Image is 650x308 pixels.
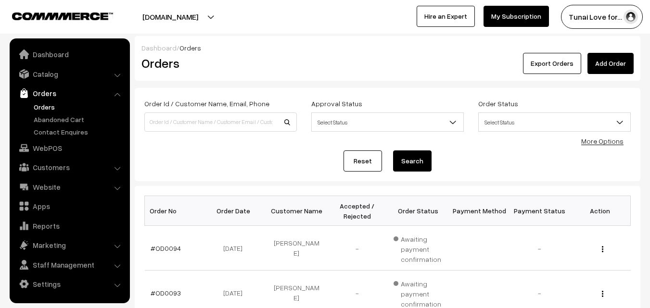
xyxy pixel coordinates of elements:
span: Select Status [478,112,631,132]
label: Approval Status [311,99,362,109]
a: Marketing [12,236,127,254]
a: Settings [12,275,127,293]
a: Reset [344,150,382,172]
th: Payment Method [448,196,509,226]
td: [DATE] [205,226,266,271]
th: Order Status [388,196,448,226]
h2: Orders [141,56,296,71]
th: Accepted / Rejected [327,196,387,226]
a: Catalog [12,65,127,83]
a: WebPOS [12,139,127,157]
a: Apps [12,197,127,215]
span: Select Status [312,114,463,131]
span: Select Status [311,112,464,132]
img: Menu [602,246,603,252]
span: Orders [179,44,201,52]
input: Order Id / Customer Name / Customer Email / Customer Phone [144,112,297,132]
button: Search [393,150,432,172]
a: Orders [12,85,127,102]
a: Dashboard [12,46,127,63]
a: More Options [581,137,624,145]
label: Order Status [478,99,518,109]
th: Customer Name [266,196,327,226]
img: Menu [602,291,603,297]
td: - [327,226,387,271]
a: #OD0094 [151,244,181,252]
button: [DOMAIN_NAME] [109,5,232,29]
a: Reports [12,217,127,234]
a: Dashboard [141,44,177,52]
td: - [509,226,570,271]
a: Hire an Expert [417,6,475,27]
th: Order No [145,196,205,226]
a: My Subscription [484,6,549,27]
img: user [624,10,638,24]
a: Abandoned Cart [31,114,127,124]
button: Export Orders [523,53,581,74]
label: Order Id / Customer Name, Email, Phone [144,99,269,109]
a: Customers [12,159,127,176]
div: / [141,43,634,53]
a: Staff Management [12,256,127,273]
img: COMMMERCE [12,12,113,20]
button: Tunai Love for… [561,5,643,29]
a: #OD0093 [151,289,181,297]
a: Add Order [587,53,634,74]
span: Select Status [479,114,630,131]
a: Orders [31,102,127,112]
th: Payment Status [509,196,570,226]
a: Website [12,178,127,196]
a: Contact Enquires [31,127,127,137]
td: [PERSON_NAME] [266,226,327,271]
a: COMMMERCE [12,10,96,21]
th: Action [570,196,630,226]
th: Order Date [205,196,266,226]
span: Awaiting payment confirmation [394,232,443,264]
